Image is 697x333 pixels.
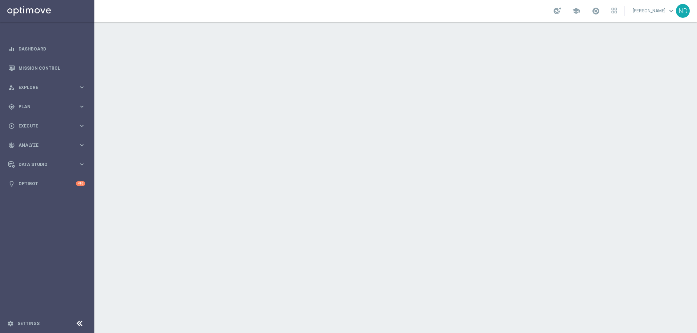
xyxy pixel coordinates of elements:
[17,321,40,326] a: Settings
[78,142,85,149] i: keyboard_arrow_right
[78,122,85,129] i: keyboard_arrow_right
[8,85,86,90] button: person_search Explore keyboard_arrow_right
[8,46,86,52] button: equalizer Dashboard
[8,46,15,52] i: equalizer
[8,123,86,129] button: play_circle_outline Execute keyboard_arrow_right
[78,84,85,91] i: keyboard_arrow_right
[19,143,78,147] span: Analyze
[8,142,15,149] i: track_changes
[19,105,78,109] span: Plan
[19,174,76,193] a: Optibot
[676,4,690,18] div: ND
[78,103,85,110] i: keyboard_arrow_right
[8,161,78,168] div: Data Studio
[8,123,15,129] i: play_circle_outline
[8,180,15,187] i: lightbulb
[8,104,86,110] button: gps_fixed Plan keyboard_arrow_right
[8,84,15,91] i: person_search
[8,162,86,167] button: Data Studio keyboard_arrow_right
[8,142,86,148] button: track_changes Analyze keyboard_arrow_right
[8,142,78,149] div: Analyze
[572,7,580,15] span: school
[8,103,78,110] div: Plan
[19,162,78,167] span: Data Studio
[632,5,676,16] a: [PERSON_NAME]keyboard_arrow_down
[8,123,78,129] div: Execute
[8,181,86,187] button: lightbulb Optibot +10
[8,103,15,110] i: gps_fixed
[667,7,675,15] span: keyboard_arrow_down
[76,181,85,186] div: +10
[19,39,85,58] a: Dashboard
[19,85,78,90] span: Explore
[8,65,86,71] button: Mission Control
[7,320,14,327] i: settings
[8,39,85,58] div: Dashboard
[19,58,85,78] a: Mission Control
[78,161,85,168] i: keyboard_arrow_right
[8,174,85,193] div: Optibot
[8,84,78,91] div: Explore
[8,58,85,78] div: Mission Control
[19,124,78,128] span: Execute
